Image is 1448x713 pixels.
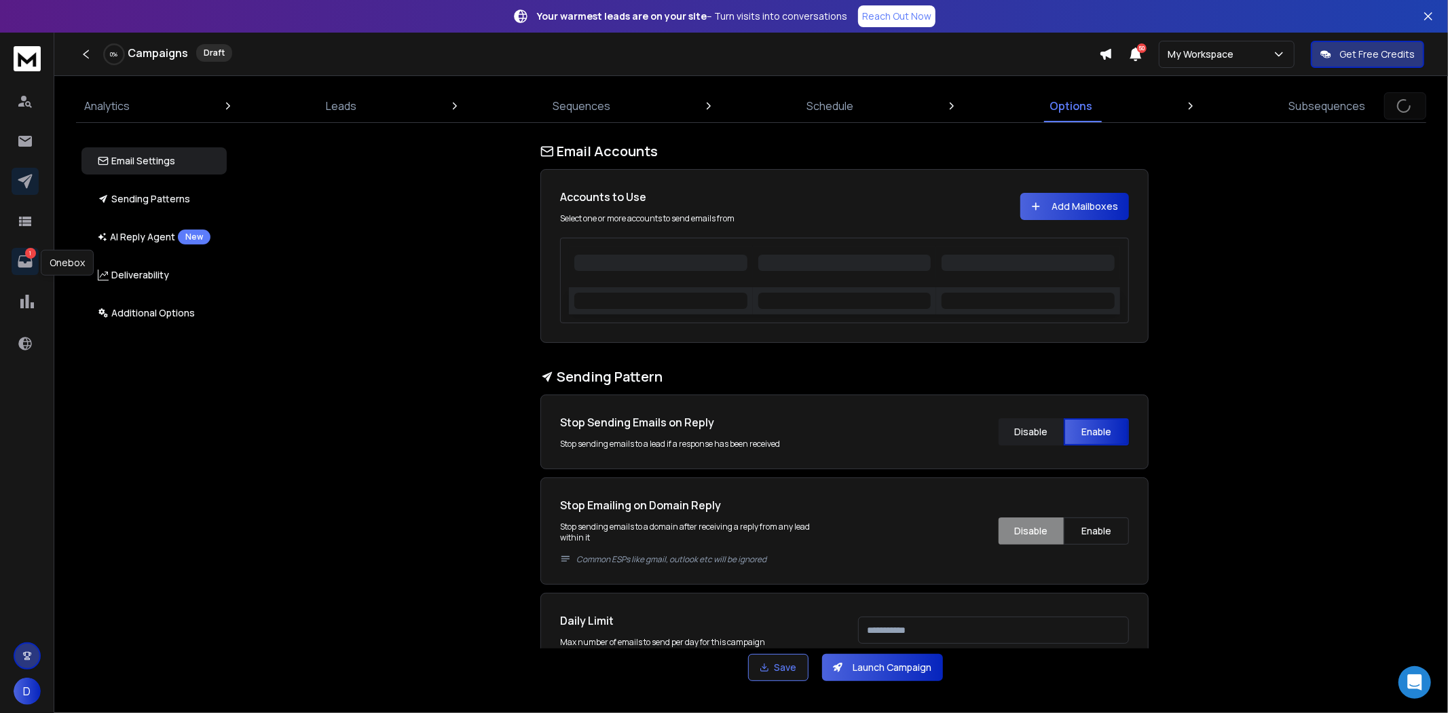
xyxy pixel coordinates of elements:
[537,10,707,22] strong: Your warmest leads are on your site
[76,90,138,122] a: Analytics
[1168,48,1239,61] p: My Workspace
[806,98,853,114] p: Schedule
[81,147,227,175] button: Email Settings
[196,44,232,62] div: Draft
[1280,90,1373,122] a: Subsequences
[41,250,94,276] div: Onebox
[1041,90,1100,122] a: Options
[862,10,931,23] p: Reach Out Now
[128,45,188,61] h1: Campaigns
[1137,43,1147,53] span: 50
[12,248,39,275] a: 1
[537,10,847,23] p: – Turn visits into conversations
[540,142,1149,161] h1: Email Accounts
[14,46,41,71] img: logo
[1050,98,1092,114] p: Options
[111,50,118,58] p: 0 %
[1288,98,1365,114] p: Subsequences
[98,154,175,168] p: Email Settings
[1339,48,1415,61] p: Get Free Credits
[798,90,861,122] a: Schedule
[14,678,41,705] button: D
[1398,666,1431,699] div: Open Intercom Messenger
[84,98,130,114] p: Analytics
[326,98,356,114] p: Leads
[544,90,618,122] a: Sequences
[1311,41,1424,68] button: Get Free Credits
[553,98,610,114] p: Sequences
[318,90,365,122] a: Leads
[858,5,935,27] a: Reach Out Now
[25,248,36,259] p: 1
